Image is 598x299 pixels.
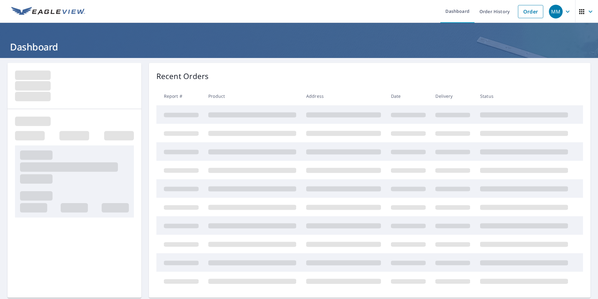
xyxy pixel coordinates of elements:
th: Delivery [430,87,475,105]
th: Date [386,87,431,105]
a: Order [518,5,543,18]
img: EV Logo [11,7,85,16]
p: Recent Orders [156,71,209,82]
th: Product [203,87,301,105]
div: MM [549,5,563,18]
h1: Dashboard [8,40,590,53]
th: Report # [156,87,204,105]
th: Status [475,87,573,105]
th: Address [301,87,386,105]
